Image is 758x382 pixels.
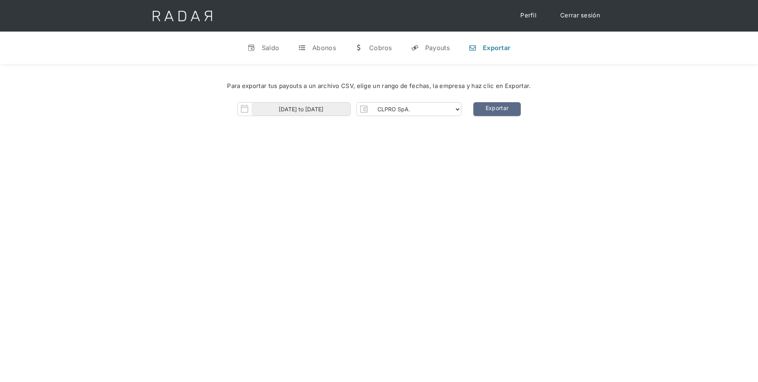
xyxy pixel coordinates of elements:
div: n [469,44,477,52]
div: Exportar [483,44,510,52]
div: w [355,44,363,52]
div: t [298,44,306,52]
form: Form [237,102,462,116]
div: y [411,44,419,52]
div: Abonos [312,44,336,52]
a: Exportar [473,102,521,116]
div: v [248,44,255,52]
div: Payouts [425,44,450,52]
a: Cerrar sesión [552,8,608,23]
a: Perfil [512,8,544,23]
div: Saldo [262,44,280,52]
div: Para exportar tus payouts a un archivo CSV, elige un rango de fechas, la empresa y haz clic en Ex... [24,82,734,91]
div: Cobros [369,44,392,52]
